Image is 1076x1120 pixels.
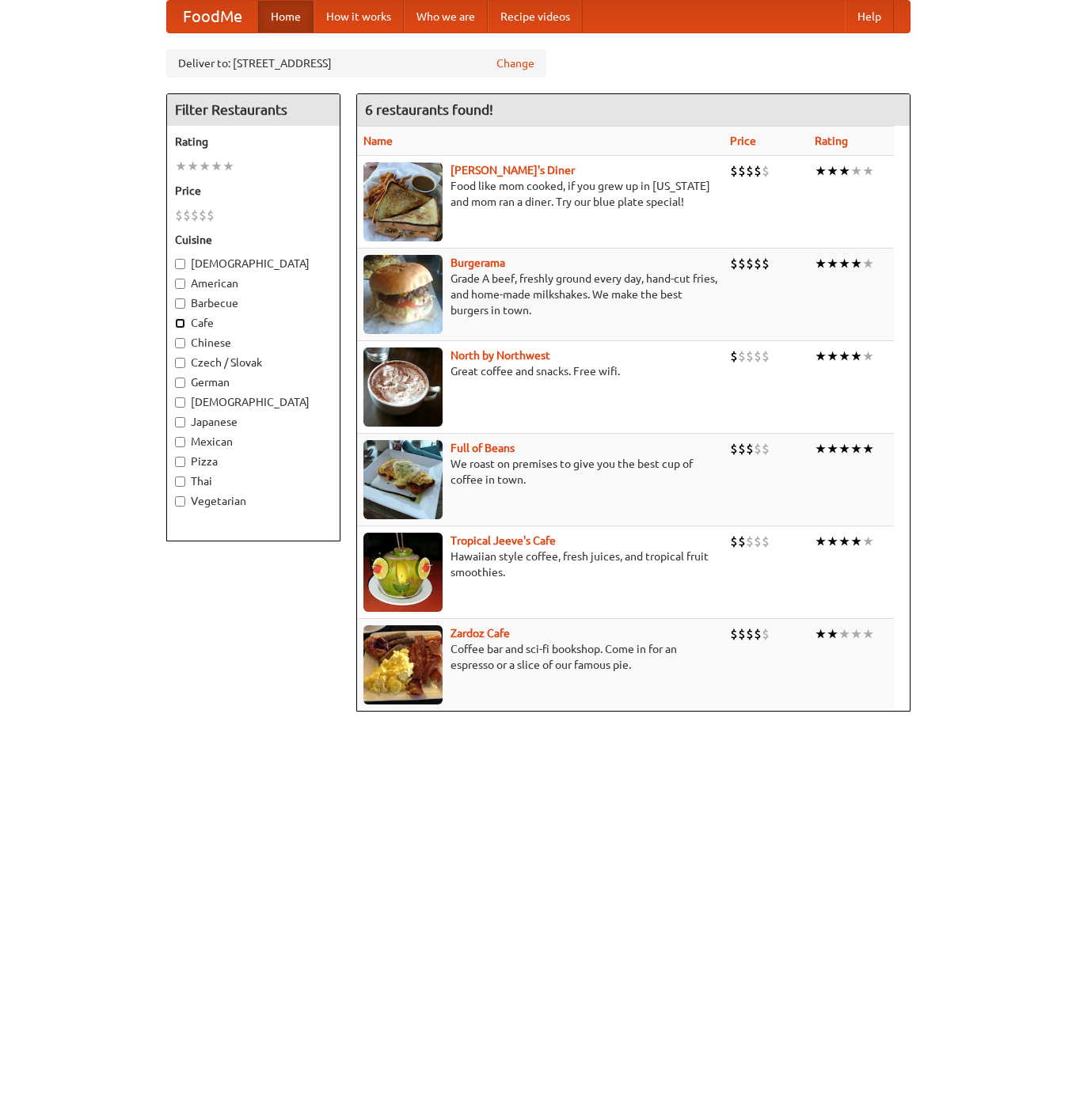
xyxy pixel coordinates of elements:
[862,347,874,365] li: ★
[451,627,510,640] a: Zardoz Cafe
[175,496,185,507] input: Vegetarian
[827,347,838,365] li: ★
[175,434,332,450] label: Mexican
[175,437,185,447] input: Mexican
[363,533,443,612] img: jeeves.jpg
[363,625,443,704] img: zardoz.jpg
[175,476,185,487] input: Thai
[815,135,848,147] a: Rating
[738,625,746,643] li: $
[199,207,207,224] li: $
[815,625,827,643] li: ★
[175,232,332,248] h5: Cuisine
[175,256,332,271] label: [DEMOGRAPHIC_DATA]
[175,259,185,269] input: [DEMOGRAPHIC_DATA]
[175,207,183,224] li: $
[451,164,575,177] a: [PERSON_NAME]'s Diner
[199,158,211,175] li: ★
[862,625,874,643] li: ★
[730,440,738,457] li: $
[187,158,199,175] li: ★
[754,440,762,457] li: $
[754,162,762,180] li: $
[451,534,556,547] a: Tropical Jeeve's Cafe
[451,256,505,269] a: Burgerama
[175,414,332,430] label: Japanese
[730,162,738,180] li: $
[175,335,332,351] label: Chinese
[258,1,314,32] a: Home
[175,454,332,469] label: Pizza
[175,493,332,509] label: Vegetarian
[207,207,215,224] li: $
[175,134,332,150] h5: Rating
[175,355,332,370] label: Czech / Slovak
[175,394,332,410] label: [DEMOGRAPHIC_DATA]
[175,275,332,291] label: American
[363,641,717,673] p: Coffee bar and sci-fi bookshop. Come in for an espresso or a slice of our famous pie.
[183,207,191,224] li: $
[838,533,850,550] li: ★
[754,347,762,365] li: $
[363,271,717,318] p: Grade A beef, freshly ground every day, hand-cut fries, and home-made milkshakes. We make the bes...
[211,158,222,175] li: ★
[746,162,754,180] li: $
[746,625,754,643] li: $
[730,255,738,272] li: $
[175,338,185,348] input: Chinese
[175,378,185,388] input: German
[746,533,754,550] li: $
[175,158,187,175] li: ★
[762,533,770,550] li: $
[166,49,546,78] div: Deliver to: [STREET_ADDRESS]
[365,102,493,117] ng-pluralize: 6 restaurants found!
[175,358,185,368] input: Czech / Slovak
[754,255,762,272] li: $
[175,457,185,467] input: Pizza
[451,349,550,362] a: North by Northwest
[838,255,850,272] li: ★
[815,440,827,457] li: ★
[738,255,746,272] li: $
[738,440,746,457] li: $
[363,178,717,210] p: Food like mom cooked, if you grew up in [US_STATE] and mom ran a diner. Try our blue plate special!
[363,549,717,580] p: Hawaiian style coffee, fresh juices, and tropical fruit smoothies.
[838,347,850,365] li: ★
[730,347,738,365] li: $
[827,440,838,457] li: ★
[762,440,770,457] li: $
[815,162,827,180] li: ★
[175,397,185,408] input: [DEMOGRAPHIC_DATA]
[222,158,234,175] li: ★
[754,625,762,643] li: $
[175,298,185,309] input: Barbecue
[175,279,185,289] input: American
[815,533,827,550] li: ★
[730,533,738,550] li: $
[862,255,874,272] li: ★
[363,135,393,147] a: Name
[175,318,185,328] input: Cafe
[451,442,515,454] a: Full of Beans
[738,162,746,180] li: $
[850,162,862,180] li: ★
[827,162,838,180] li: ★
[815,255,827,272] li: ★
[363,255,443,334] img: burgerama.jpg
[175,315,332,331] label: Cafe
[838,440,850,457] li: ★
[838,625,850,643] li: ★
[363,162,443,241] img: sallys.jpg
[363,440,443,519] img: beans.jpg
[762,162,770,180] li: $
[314,1,404,32] a: How it works
[167,1,258,32] a: FoodMe
[496,55,534,71] a: Change
[850,533,862,550] li: ★
[730,135,756,147] a: Price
